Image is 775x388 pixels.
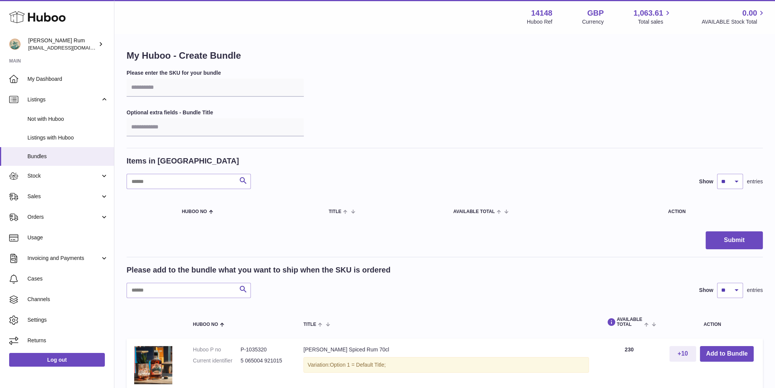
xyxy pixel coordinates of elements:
[701,18,766,26] span: AVAILABLE Stock Total
[699,178,713,185] label: Show
[27,193,100,200] span: Sales
[453,209,495,214] span: AVAILABLE Total
[27,337,108,344] span: Returns
[747,178,763,185] span: entries
[193,357,241,364] dt: Current identifier
[127,156,239,166] h2: Items in [GEOGRAPHIC_DATA]
[27,234,108,241] span: Usage
[27,153,108,160] span: Bundles
[27,275,108,282] span: Cases
[706,231,763,249] button: Submit
[662,309,763,335] th: Action
[193,346,241,353] dt: Huboo P no
[303,357,589,373] div: Variation:
[699,287,713,294] label: Show
[9,38,21,50] img: mail@bartirum.wales
[241,346,288,353] dd: P-1035320
[329,209,341,214] span: Title
[634,8,672,26] a: 1,063.61 Total sales
[27,296,108,303] span: Channels
[9,353,105,367] a: Log out
[531,8,552,18] strong: 14148
[27,172,100,180] span: Stock
[27,75,108,83] span: My Dashboard
[747,287,763,294] span: entries
[587,8,603,18] strong: GBP
[241,357,288,364] dd: 5 065004 921015
[27,255,100,262] span: Invoicing and Payments
[638,18,672,26] span: Total sales
[127,265,390,275] h2: Please add to the bundle what you want to ship when the SKU is ordered
[127,69,304,77] label: Please enter the SKU for your bundle
[28,37,97,51] div: [PERSON_NAME] Rum
[134,346,172,384] img: Barti Spiced Rum 70cl
[303,322,316,327] span: Title
[701,8,766,26] a: 0.00 AVAILABLE Stock Total
[127,109,304,116] label: Optional extra fields - Bundle Title
[27,115,108,123] span: Not with Huboo
[330,362,386,368] span: Option 1 = Default Title;
[669,346,696,362] button: +10
[604,317,642,327] span: AVAILABLE Total
[742,8,757,18] span: 0.00
[634,8,663,18] span: 1,063.61
[668,209,755,214] div: Action
[527,18,552,26] div: Huboo Ref
[27,96,100,103] span: Listings
[193,322,218,327] span: Huboo no
[127,50,763,62] h1: My Huboo - Create Bundle
[28,45,112,51] span: [EMAIL_ADDRESS][DOMAIN_NAME]
[27,134,108,141] span: Listings with Huboo
[27,316,108,324] span: Settings
[700,346,754,362] button: Add to Bundle
[582,18,604,26] div: Currency
[182,209,207,214] span: Huboo no
[27,213,100,221] span: Orders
